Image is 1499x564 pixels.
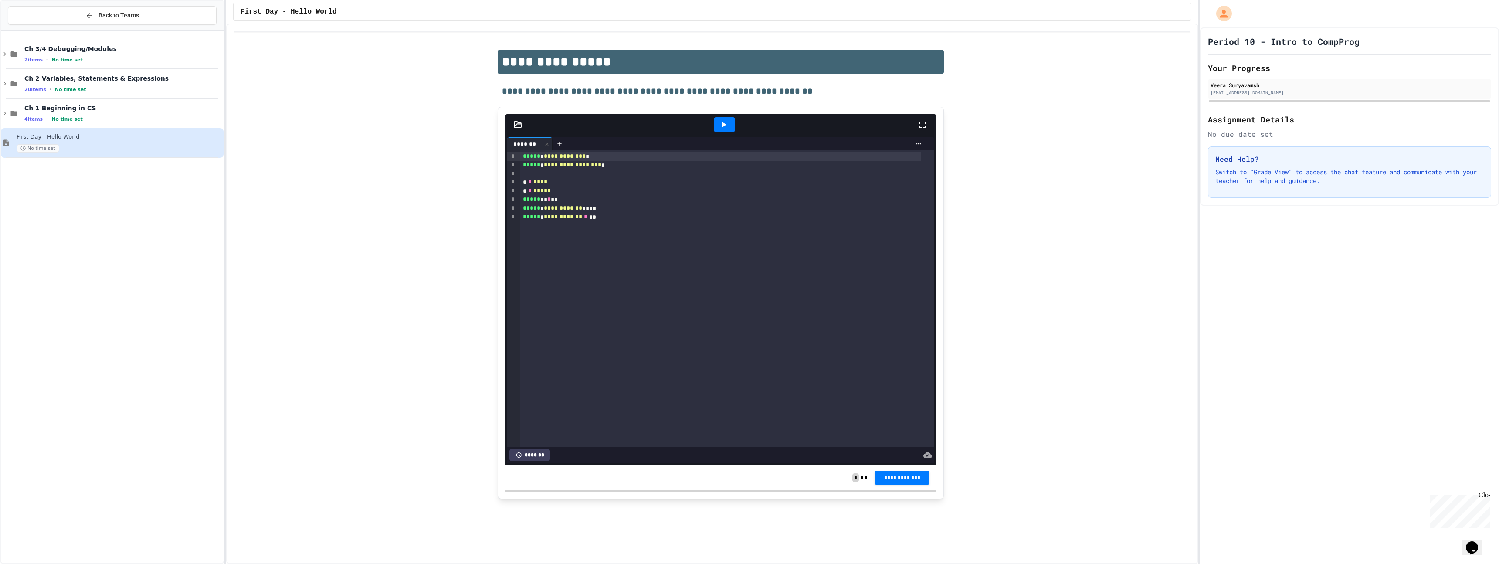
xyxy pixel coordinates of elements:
span: • [46,116,48,122]
span: Back to Teams [98,11,139,20]
iframe: chat widget [1462,529,1490,555]
span: No time set [17,144,59,153]
div: [EMAIL_ADDRESS][DOMAIN_NAME] [1211,89,1489,96]
span: No time set [51,57,83,63]
div: My Account [1207,3,1234,24]
span: 4 items [24,116,43,122]
span: 20 items [24,87,46,92]
p: Switch to "Grade View" to access the chat feature and communicate with your teacher for help and ... [1215,168,1484,185]
span: • [50,86,51,93]
h2: Your Progress [1208,62,1491,74]
h3: Need Help? [1215,154,1484,164]
div: Chat with us now!Close [3,3,60,55]
h2: Assignment Details [1208,113,1491,126]
div: Veera Suryavamsh [1211,81,1489,89]
span: First Day - Hello World [241,7,337,17]
span: First Day - Hello World [17,133,222,141]
div: No due date set [1208,129,1491,139]
iframe: chat widget [1427,491,1490,528]
span: No time set [55,87,86,92]
span: Ch 2 Variables, Statements & Expressions [24,75,222,82]
h1: Period 10 - Intro to CompProg [1208,35,1360,48]
button: Back to Teams [8,6,217,25]
span: Ch 1 Beginning in CS [24,104,222,112]
span: No time set [51,116,83,122]
span: • [46,56,48,63]
span: 2 items [24,57,43,63]
span: Ch 3/4 Debugging/Modules [24,45,222,53]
